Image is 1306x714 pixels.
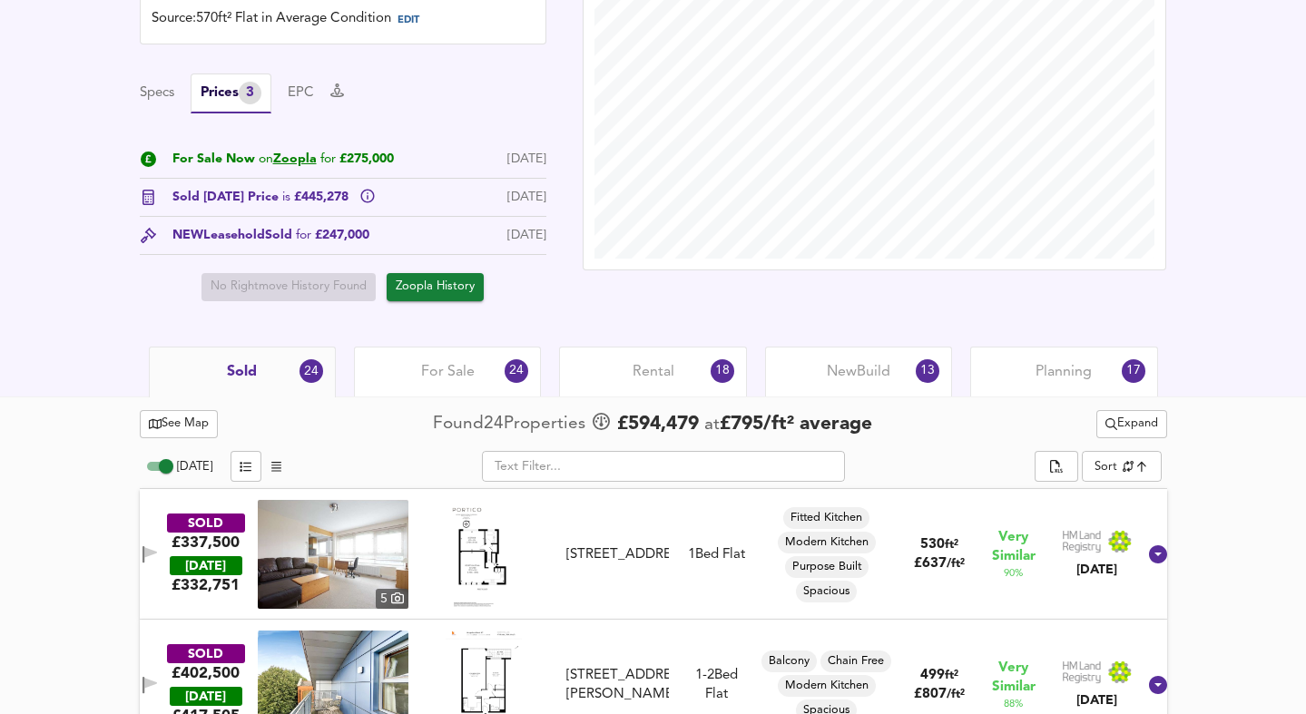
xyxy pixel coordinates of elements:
span: Purpose Built [785,559,869,575]
div: Flat [695,666,738,705]
button: Expand [1096,410,1167,438]
span: at [704,416,720,434]
div: 5 [376,589,408,609]
span: 90 % [1004,566,1023,581]
span: [DATE] [177,461,212,473]
span: ft² [945,670,958,681]
span: £ 795 / ft² average [720,415,872,434]
span: ft² [945,539,958,551]
span: £ 807 [914,688,965,701]
div: [DATE] [170,687,242,706]
span: for [296,229,311,241]
span: Balcony [761,653,817,670]
span: Modern Kitchen [778,534,876,551]
span: Rental [633,362,674,382]
a: Zoopla [273,152,317,165]
div: SOLD [167,644,245,663]
span: For Sale Now £275,000 [172,150,394,169]
div: split button [1096,410,1167,438]
span: is [282,191,290,203]
div: 13 [916,359,939,383]
span: Expand [1105,414,1158,435]
div: [DATE] [507,150,546,169]
div: 17 [1122,359,1145,383]
div: Fitted Kitchen [783,507,869,529]
div: split button [1035,451,1078,482]
span: Sold [227,362,257,382]
span: £ 637 [914,557,965,571]
svg: Show Details [1147,543,1169,565]
span: New Build [827,362,890,382]
span: For Sale [421,362,475,382]
span: on [259,152,273,165]
span: 499 [920,669,945,682]
div: Rightmove thinks this is a 1 bed but Zoopla states 2 bed, so we're showing you both here [695,666,738,685]
span: Modern Kitchen [778,678,876,694]
svg: Show Details [1147,674,1169,696]
div: Source: 570ft² Flat in Average Condition [152,9,535,33]
span: Spacious [796,583,857,600]
div: [DATE] [1062,691,1133,709]
span: / ft² [947,558,965,570]
div: Modern Kitchen [778,675,876,697]
img: Land Registry [1062,530,1133,553]
div: Modern Kitchen [778,532,876,553]
img: property thumbnail [258,500,408,609]
div: SOLD£337,500 [DATE]£332,751property thumbnail 5 Floorplan[STREET_ADDRESS]1Bed FlatFitted KitchenM... [140,489,1167,620]
span: / ft² [947,689,965,700]
button: Prices3 [191,73,271,113]
span: for [320,152,336,165]
button: Zoopla History [387,273,484,301]
button: See Map [140,410,219,438]
div: Sort [1082,451,1161,482]
div: 3 [239,82,261,104]
button: Specs [140,83,174,103]
div: Spacious [796,581,857,602]
span: Sold £247,000 [265,226,369,245]
span: Planning [1036,362,1092,382]
div: 18 [711,359,734,383]
span: See Map [149,414,210,435]
div: Chain Free [820,650,891,672]
div: Flat 31, 253 Hungerford Road, N7 9LL [559,666,676,705]
div: [DATE] [170,556,242,575]
img: Floorplan [447,500,520,609]
div: [STREET_ADDRESS] [566,545,669,564]
a: property thumbnail 5 [258,500,408,609]
div: Sort [1095,458,1117,475]
span: Fitted Kitchen [783,510,869,526]
div: Balcony [761,650,817,672]
div: Found 24 Propert ies [433,412,590,436]
button: EPC [288,83,314,103]
div: [DATE] [507,188,546,207]
div: [STREET_ADDRESS][PERSON_NAME] [566,666,669,705]
div: 24 [505,359,528,383]
span: Sold [DATE] Price £445,278 [172,188,352,207]
span: £ 332,751 [172,575,240,595]
span: Zoopla History [396,277,475,298]
input: Text Filter... [482,451,845,482]
div: Prices [201,82,261,104]
span: 530 [920,538,945,552]
span: EDIT [398,15,419,25]
div: SOLD [167,513,245,533]
span: 88 % [1004,697,1023,711]
div: £337,500 [172,533,240,553]
div: 1 Bed Flat [688,545,745,564]
div: NEW Leasehold [172,226,369,245]
div: [DATE] [507,226,546,245]
div: £402,500 [172,663,240,683]
span: Very Similar [992,659,1036,697]
span: Chain Free [820,653,891,670]
div: Flat 22, Shepherd House, York Way Estate, N7 9QB [559,545,676,564]
img: Land Registry [1062,660,1133,684]
div: Purpose Built [785,556,869,578]
span: £ 594,479 [617,411,699,438]
div: 24 [299,359,323,383]
span: Very Similar [992,528,1036,566]
div: [DATE] [1062,561,1133,579]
